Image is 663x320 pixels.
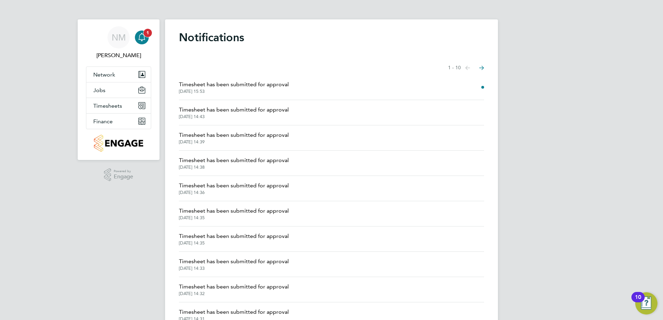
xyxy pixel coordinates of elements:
a: Timesheet has been submitted for approval[DATE] 14:33 [179,257,289,271]
a: Timesheet has been submitted for approval[DATE] 15:53 [179,80,289,94]
span: [DATE] 14:35 [179,215,289,221]
span: Timesheet has been submitted for approval [179,106,289,114]
span: Finance [93,118,113,125]
span: [DATE] 14:35 [179,240,289,246]
span: 1 [144,29,152,37]
span: [DATE] 14:39 [179,139,289,145]
span: 1 - 10 [448,64,461,71]
button: Timesheets [86,98,151,113]
span: Timesheet has been submitted for approval [179,232,289,240]
span: Powered by [114,168,133,174]
a: Timesheet has been submitted for approval[DATE] 14:36 [179,181,289,195]
span: Timesheet has been submitted for approval [179,80,289,89]
nav: Main navigation [78,19,160,160]
span: Timesheet has been submitted for approval [179,283,289,291]
span: [DATE] 14:36 [179,190,289,195]
a: Timesheet has been submitted for approval[DATE] 14:39 [179,131,289,145]
span: [DATE] 14:32 [179,291,289,296]
span: Timesheet has been submitted for approval [179,181,289,190]
button: Jobs [86,82,151,98]
div: 10 [635,297,641,306]
span: NM [112,33,126,42]
a: Timesheet has been submitted for approval[DATE] 14:43 [179,106,289,119]
a: Timesheet has been submitted for approval[DATE] 14:35 [179,232,289,246]
button: Open Resource Center, 10 new notifications [635,292,657,314]
span: Timesheet has been submitted for approval [179,131,289,139]
span: [DATE] 14:38 [179,165,289,170]
span: Network [93,71,115,78]
span: [DATE] 15:53 [179,89,289,94]
img: countryside-properties-logo-retina.png [94,135,143,152]
span: Timesheet has been submitted for approval [179,156,289,165]
h1: Notifications [179,30,484,44]
button: Finance [86,114,151,129]
span: Engage [114,174,133,180]
span: [DATE] 14:33 [179,266,289,271]
span: Timesheet has been submitted for approval [179,207,289,215]
span: Timesheet has been submitted for approval [179,308,289,316]
span: Naomi Mutter [86,51,151,60]
a: 1 [135,26,149,48]
span: [DATE] 14:43 [179,114,289,119]
a: Timesheet has been submitted for approval[DATE] 14:38 [179,156,289,170]
button: Network [86,67,151,82]
a: Powered byEngage [104,168,134,181]
a: Go to home page [86,135,151,152]
nav: Select page of notifications list [448,61,484,75]
a: NM[PERSON_NAME] [86,26,151,60]
a: Timesheet has been submitted for approval[DATE] 14:32 [179,283,289,296]
span: Timesheets [93,103,122,109]
span: Jobs [93,87,105,94]
span: Timesheet has been submitted for approval [179,257,289,266]
a: Timesheet has been submitted for approval[DATE] 14:35 [179,207,289,221]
